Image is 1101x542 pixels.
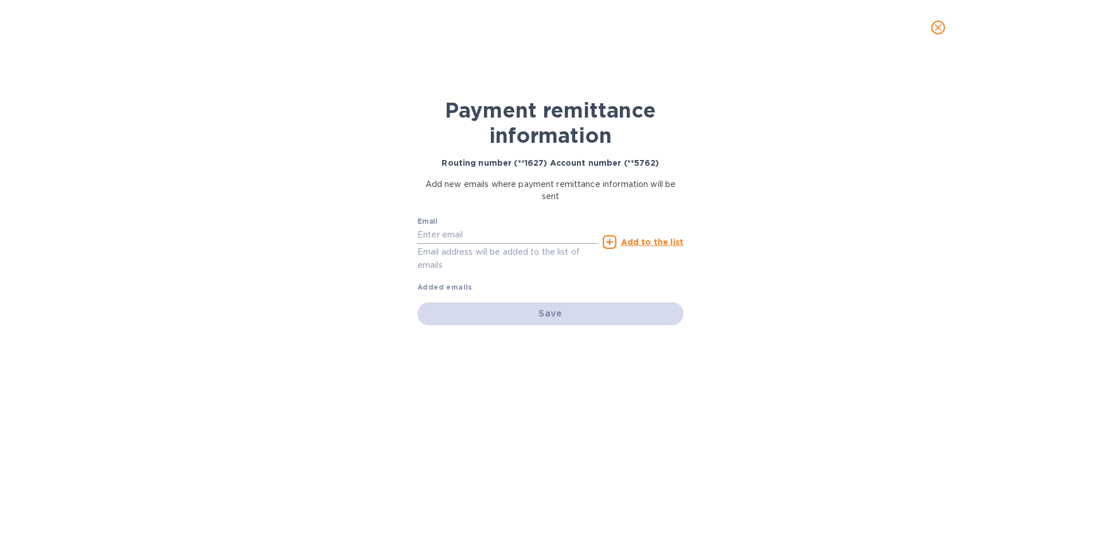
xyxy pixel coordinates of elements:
button: close [924,14,952,41]
b: Payment remittance information [445,98,656,148]
u: Add to the list [621,237,684,247]
b: Routing number (**1627) Account number (**5762) [442,158,659,167]
label: Email [417,219,438,225]
p: Email address will be added to the list of emails [417,245,598,272]
input: Enter email [417,227,598,244]
p: Add new emails where payment remittance information will be sent [417,178,684,202]
b: Added emails [417,283,473,291]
